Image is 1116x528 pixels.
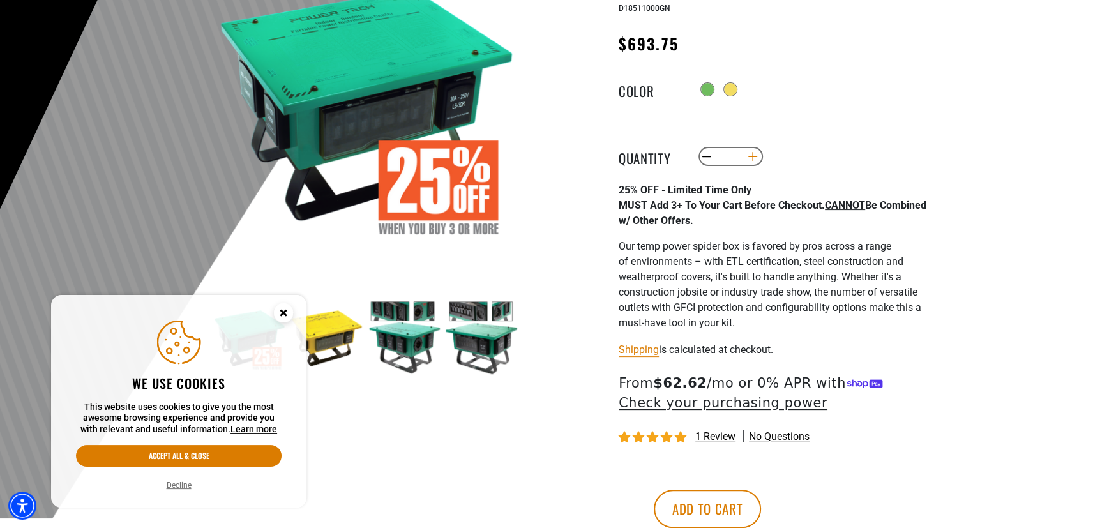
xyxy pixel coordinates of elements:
[619,341,931,358] div: is calculated at checkout.
[76,402,282,435] p: This website uses cookies to give you the most awesome browsing experience and provide you with r...
[619,343,659,356] a: Shipping
[695,430,735,442] span: 1 review
[619,4,670,13] span: D18511000GN
[619,81,682,98] legend: Color
[76,445,282,467] button: Accept all & close
[654,490,761,528] button: Add to cart
[260,295,306,335] button: Close this option
[619,148,682,165] label: Quantity
[8,492,36,520] div: Accessibility Menu
[163,479,195,492] button: Decline
[76,375,282,391] h2: We use cookies
[619,184,751,196] strong: 25% OFF - Limited Time Only
[290,301,364,375] img: yellow
[619,199,926,227] strong: MUST Add 3+ To Your Cart Before Checkout. Be Combined w/ Other Offers.
[749,430,810,444] span: No questions
[619,240,921,329] span: Our temp power spider box is favored by pros across a range of environments – with ETL certificat...
[619,183,931,331] div: Page 1
[230,424,277,434] a: This website uses cookies to give you the most awesome browsing experience and provide you with r...
[825,199,865,211] span: CANNOT
[619,32,679,55] span: $693.75
[619,432,689,444] span: 5.00 stars
[51,295,306,508] aside: Cookie Consent
[444,301,518,375] img: green
[367,301,441,375] img: green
